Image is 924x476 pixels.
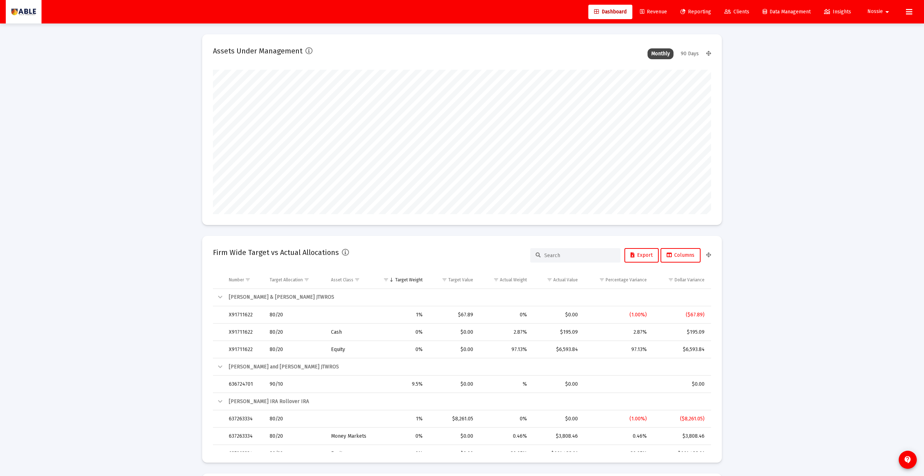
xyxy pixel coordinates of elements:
div: 0% [379,450,422,457]
div: $195.09 [657,329,705,336]
td: 90/10 [265,376,326,393]
div: Actual Weight [500,277,527,283]
div: Target Allocation [270,277,303,283]
td: 80/20 [265,410,326,428]
span: Show filter options for column 'Target Allocation' [304,277,309,282]
span: Show filter options for column 'Dollar Variance' [668,277,674,282]
span: Show filter options for column 'Target Weight' [383,277,389,282]
button: Nossie [859,4,900,19]
mat-icon: arrow_drop_down [883,5,892,19]
div: $0.00 [433,329,473,336]
span: Revenue [640,9,667,15]
div: 0% [483,311,527,319]
div: 80.07% [588,450,647,457]
td: 80/20 [265,428,326,445]
div: 97.13% [588,346,647,353]
div: 0% [379,346,422,353]
td: Column Target Weight [374,271,427,289]
td: 637263334 [224,410,265,428]
a: Data Management [757,5,816,19]
td: X91711622 [224,324,265,341]
div: $661,488.21 [657,450,705,457]
span: Show filter options for column 'Actual Value' [547,277,552,282]
span: Data Management [763,9,811,15]
mat-icon: contact_support [903,455,912,464]
div: $0.00 [433,450,473,457]
td: Money Markets [326,428,374,445]
td: Collapse [213,358,224,376]
td: Column Asset Class [326,271,374,289]
div: 1% [379,415,422,423]
div: [PERSON_NAME] & [PERSON_NAME] JTWROS [229,294,705,301]
div: $0.00 [433,381,473,388]
div: $3,808.46 [537,433,578,440]
span: Dashboard [594,9,627,15]
div: ($67.89) [657,311,705,319]
td: Column Number [224,271,265,289]
a: Insights [818,5,857,19]
div: $8,261.05 [433,415,473,423]
span: Nossie [867,9,883,15]
td: 637263334 [224,428,265,445]
td: X91711622 [224,306,265,324]
span: Show filter options for column 'Target Value' [442,277,447,282]
div: Data grid [213,271,711,452]
div: Asset Class [331,277,353,283]
h2: Firm Wide Target vs Actual Allocations [213,247,339,258]
td: Equity [326,341,374,358]
td: 80/20 [265,445,326,462]
td: 80/20 [265,306,326,324]
div: 2.87% [483,329,527,336]
div: % [483,381,527,388]
span: Columns [667,252,694,258]
button: Export [624,248,659,263]
a: Reporting [675,5,717,19]
td: Collapse [213,289,224,306]
button: Columns [661,248,701,263]
div: $661,488.21 [537,450,578,457]
td: Column Dollar Variance [652,271,711,289]
div: $195.09 [537,329,578,336]
div: Target Weight [395,277,423,283]
td: Column Actual Weight [478,271,532,289]
span: Show filter options for column 'Number' [245,277,250,282]
div: $0.00 [433,433,473,440]
div: ($8,261.05) [657,415,705,423]
td: Column Target Value [428,271,478,289]
span: Show filter options for column 'Actual Weight' [493,277,499,282]
span: Show filter options for column 'Percentage Variance' [599,277,605,282]
td: Column Target Allocation [265,271,326,289]
div: Percentage Variance [606,277,647,283]
div: $0.00 [537,381,578,388]
td: 80/20 [265,324,326,341]
a: Revenue [634,5,673,19]
div: 80.07% [483,450,527,457]
div: $6,593.84 [537,346,578,353]
a: Dashboard [588,5,632,19]
span: Insights [824,9,851,15]
span: Reporting [680,9,711,15]
div: [PERSON_NAME] and [PERSON_NAME] JTWROS [229,363,705,371]
td: Column Actual Value [532,271,583,289]
div: Target Value [448,277,473,283]
div: Number [229,277,244,283]
div: $67.89 [433,311,473,319]
div: (1.00%) [588,415,647,423]
div: $0.00 [433,346,473,353]
div: 0.46% [483,433,527,440]
a: Clients [719,5,755,19]
div: Actual Value [553,277,578,283]
td: X91711622 [224,341,265,358]
div: $0.00 [537,311,578,319]
div: $6,593.84 [657,346,705,353]
div: $0.00 [537,415,578,423]
div: 0% [379,329,422,336]
div: [PERSON_NAME] IRA Rollover IRA [229,398,705,405]
div: 0% [483,415,527,423]
td: 636724701 [224,376,265,393]
div: (1.00%) [588,311,647,319]
td: 637263334 [224,445,265,462]
div: 90 Days [677,48,702,59]
img: Dashboard [11,5,36,19]
div: 97.13% [483,346,527,353]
